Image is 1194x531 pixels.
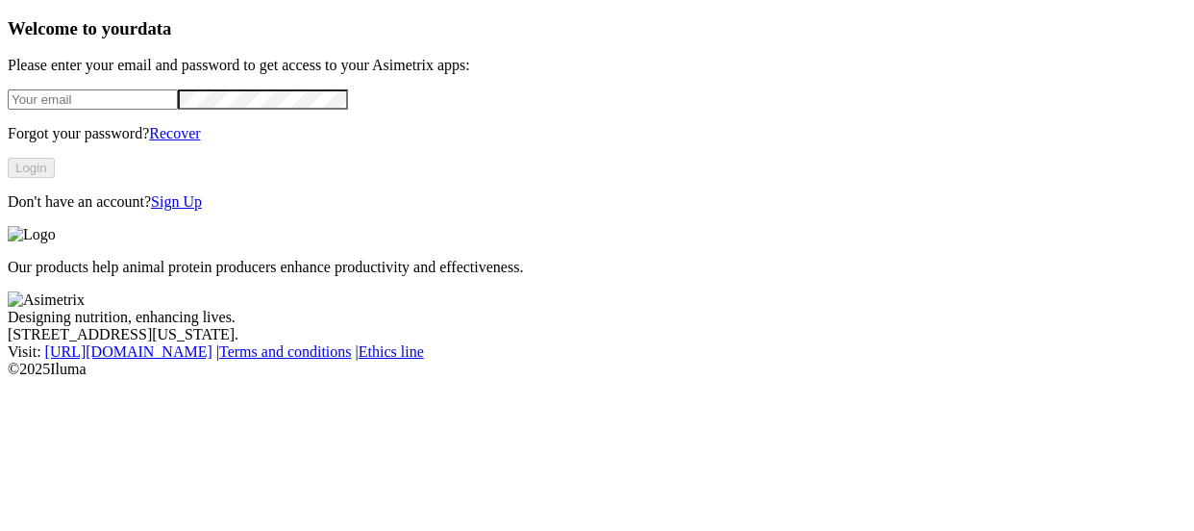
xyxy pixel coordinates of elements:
[8,326,1186,343] div: [STREET_ADDRESS][US_STATE].
[45,343,212,360] a: [URL][DOMAIN_NAME]
[8,193,1186,211] p: Don't have an account?
[8,125,1186,142] p: Forgot your password?
[8,57,1186,74] p: Please enter your email and password to get access to your Asimetrix apps:
[137,18,171,38] span: data
[219,343,352,360] a: Terms and conditions
[8,89,178,110] input: Your email
[359,343,424,360] a: Ethics line
[8,343,1186,361] div: Visit : | |
[8,226,56,243] img: Logo
[8,309,1186,326] div: Designing nutrition, enhancing lives.
[8,361,1186,378] div: © 2025 Iluma
[151,193,202,210] a: Sign Up
[8,158,55,178] button: Login
[8,291,85,309] img: Asimetrix
[149,125,200,141] a: Recover
[8,259,1186,276] p: Our products help animal protein producers enhance productivity and effectiveness.
[8,18,1186,39] h3: Welcome to your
